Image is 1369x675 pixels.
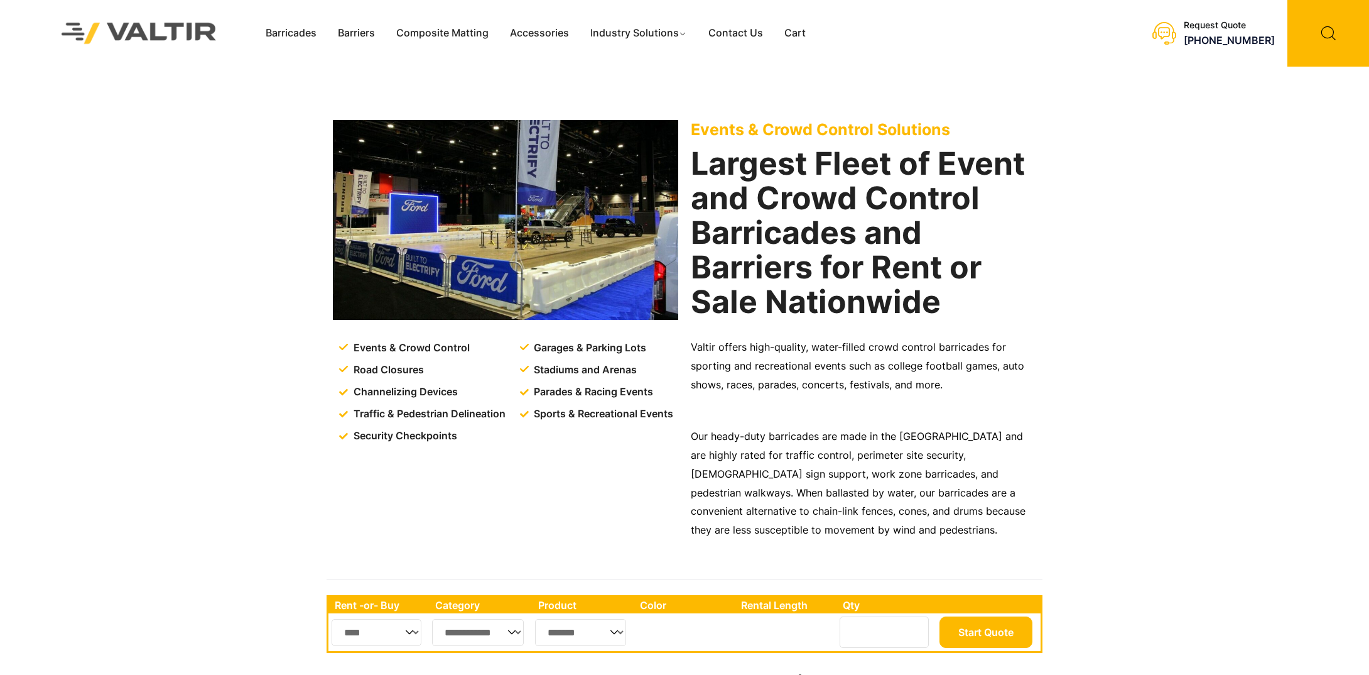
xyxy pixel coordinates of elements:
p: Our heady-duty barricades are made in the [GEOGRAPHIC_DATA] and are highly rated for traffic cont... [691,427,1036,541]
span: Garages & Parking Lots [531,339,646,358]
button: Start Quote [939,617,1032,648]
span: Stadiums and Arenas [531,361,637,380]
a: [PHONE_NUMBER] [1184,34,1275,47]
th: Rental Length [735,597,836,613]
img: Valtir Rentals [45,6,233,60]
h2: Largest Fleet of Event and Crowd Control Barricades and Barriers for Rent or Sale Nationwide [691,146,1036,319]
a: Cart [774,24,816,43]
span: Road Closures [350,361,424,380]
a: Barriers [327,24,386,43]
div: Request Quote [1184,20,1275,31]
span: Events & Crowd Control [350,339,470,358]
a: Accessories [499,24,580,43]
span: Channelizing Devices [350,383,458,402]
a: Composite Matting [386,24,499,43]
th: Qty [836,597,936,613]
th: Rent -or- Buy [328,597,429,613]
span: Sports & Recreational Events [531,405,673,424]
a: Industry Solutions [580,24,698,43]
a: Contact Us [698,24,774,43]
p: Events & Crowd Control Solutions [691,120,1036,139]
th: Product [532,597,634,613]
p: Valtir offers high-quality, water-filled crowd control barricades for sporting and recreational e... [691,338,1036,395]
span: Security Checkpoints [350,427,457,446]
span: Parades & Racing Events [531,383,653,402]
a: Barricades [255,24,327,43]
th: Color [634,597,735,613]
span: Traffic & Pedestrian Delineation [350,405,506,424]
th: Category [429,597,532,613]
